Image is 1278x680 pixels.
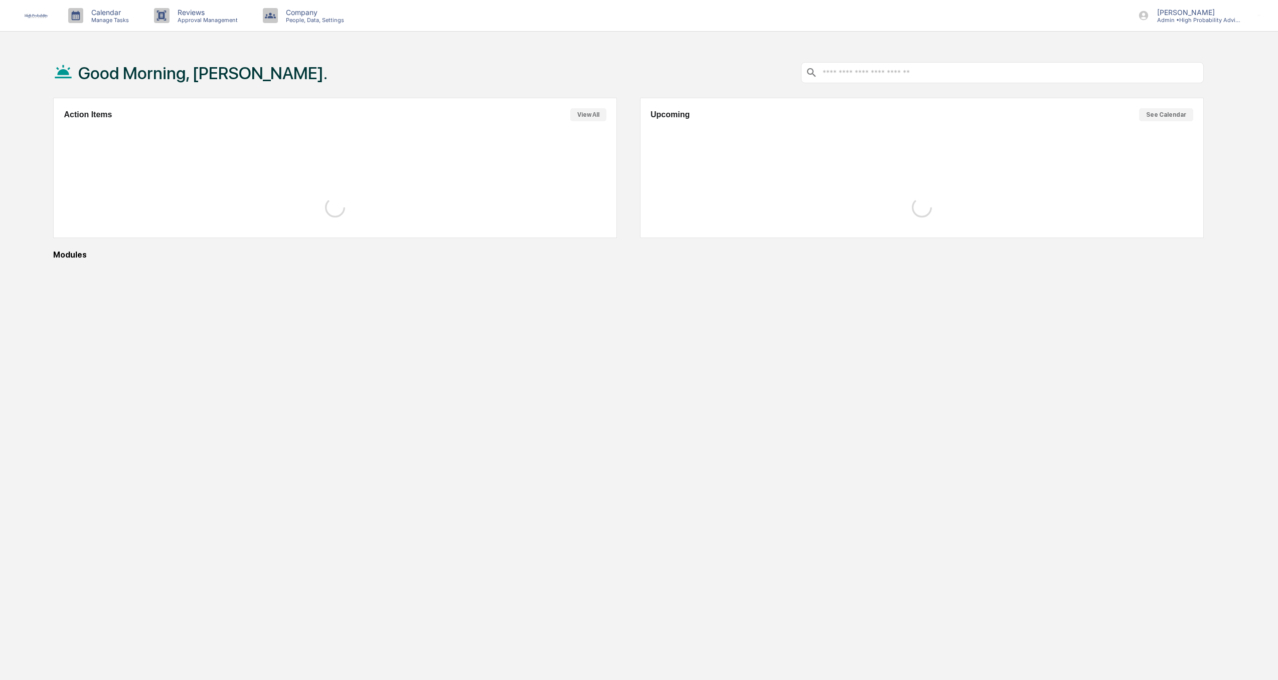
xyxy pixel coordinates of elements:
[1149,8,1242,17] p: [PERSON_NAME]
[24,13,48,19] img: logo
[78,63,328,83] h1: Good Morning, [PERSON_NAME].
[170,8,243,17] p: Reviews
[83,17,134,24] p: Manage Tasks
[570,108,606,121] button: View All
[64,110,112,119] h2: Action Items
[278,8,349,17] p: Company
[1149,17,1242,24] p: Admin • High Probability Advisors, LLC
[278,17,349,24] p: People, Data, Settings
[53,250,1203,260] div: Modules
[170,17,243,24] p: Approval Management
[83,8,134,17] p: Calendar
[1139,108,1193,121] button: See Calendar
[651,110,690,119] h2: Upcoming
